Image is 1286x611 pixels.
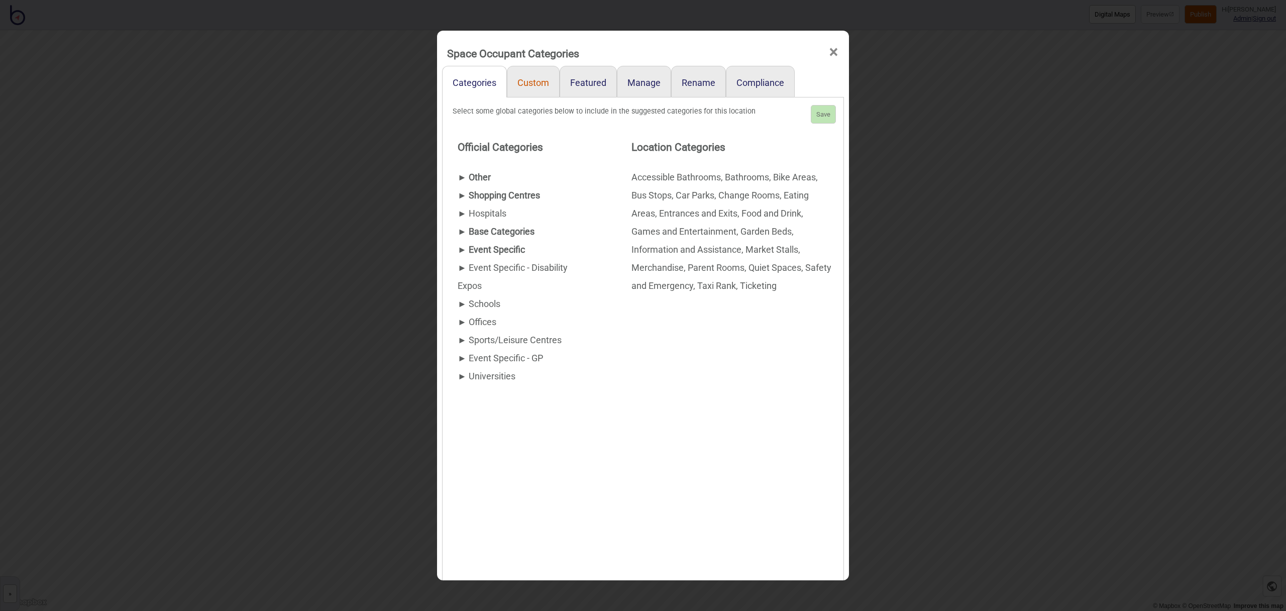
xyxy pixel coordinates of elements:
div: Select some global categories below to include in the suggested categories for this location [448,103,761,126]
h3: Official Categories [458,137,591,158]
div: Sports/Leisure Centres [458,331,591,349]
div: Universities [458,367,591,385]
a: Rename [671,66,726,97]
span: × [828,36,839,69]
div: Other [458,168,591,186]
div: Event Specific - GP [458,349,591,367]
span: Taxi Rank [697,280,740,291]
div: Event Specific [458,241,591,259]
span: Garden Beds [740,226,794,237]
a: Compliance [726,66,795,97]
span: ► [458,190,467,200]
a: Categories [442,66,507,97]
span: Entrances and Exits [659,208,741,219]
span: Merchandise [631,262,688,273]
div: Shopping Centres [458,186,591,205]
h3: Location Categories [631,137,828,158]
span: Parent Rooms [688,262,748,273]
span: ► [458,226,467,237]
span: Bathrooms [725,172,773,182]
button: Save [811,105,836,124]
a: Manage [617,66,671,97]
span: Information and Assistance [631,244,745,255]
span: Games and Entertainment [631,226,740,237]
span: Accessible Bathrooms [631,172,725,182]
span: ► [458,298,467,309]
span: ► [458,317,467,327]
span: Ticketing [740,280,777,291]
div: Offices [458,313,591,331]
div: Space Occupant Categories [447,43,579,64]
span: ► [458,244,467,255]
span: Car Parks [676,190,718,200]
a: Featured [560,66,617,97]
div: Hospitals [458,205,591,223]
span: Market Stalls [745,244,800,255]
span: ► [458,208,467,219]
span: ► [458,371,467,381]
span: Bus Stops [631,190,676,200]
div: Event Specific - Disability Expos [458,259,591,295]
span: Bike Areas [773,172,818,182]
span: Food and Drink [741,208,803,219]
span: Change Rooms [718,190,784,200]
span: ► [458,262,467,273]
span: ► [458,335,467,345]
span: ► [458,353,467,363]
span: Quiet Spaces [748,262,805,273]
div: Schools [458,295,591,313]
a: Custom [507,66,560,97]
span: ► [458,172,467,182]
div: Base Categories [458,223,591,241]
